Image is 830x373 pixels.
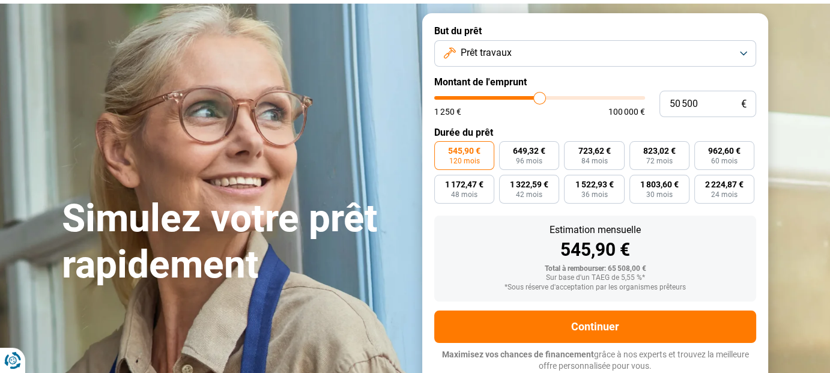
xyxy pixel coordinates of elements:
[575,180,613,189] span: 1 522,93 €
[449,157,480,165] span: 120 mois
[705,180,744,189] span: 2 224,87 €
[711,191,738,198] span: 24 mois
[434,127,756,138] label: Durée du prêt
[513,147,545,155] span: 649,32 €
[578,147,610,155] span: 723,62 €
[444,225,747,235] div: Estimation mensuelle
[646,191,673,198] span: 30 mois
[741,99,747,109] span: €
[434,311,756,343] button: Continuer
[62,196,408,288] h1: Simulez votre prêt rapidement
[448,147,480,155] span: 545,90 €
[581,191,607,198] span: 36 mois
[516,157,542,165] span: 96 mois
[434,108,461,116] span: 1 250 €
[461,46,512,59] span: Prêt travaux
[640,180,679,189] span: 1 803,60 €
[444,265,747,273] div: Total à rembourser: 65 508,00 €
[510,180,548,189] span: 1 322,59 €
[516,191,542,198] span: 42 mois
[643,147,676,155] span: 823,02 €
[444,284,747,292] div: *Sous réserve d'acceptation par les organismes prêteurs
[434,349,756,372] p: grâce à nos experts et trouvez la meilleure offre personnalisée pour vous.
[711,157,738,165] span: 60 mois
[442,350,594,359] span: Maximisez vos chances de financement
[608,108,645,116] span: 100 000 €
[434,40,756,67] button: Prêt travaux
[646,157,673,165] span: 72 mois
[434,25,756,37] label: But du prêt
[708,147,741,155] span: 962,60 €
[444,274,747,282] div: Sur base d'un TAEG de 5,55 %*
[444,241,747,259] div: 545,90 €
[581,157,607,165] span: 84 mois
[451,191,477,198] span: 48 mois
[445,180,483,189] span: 1 172,47 €
[434,76,756,88] label: Montant de l'emprunt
